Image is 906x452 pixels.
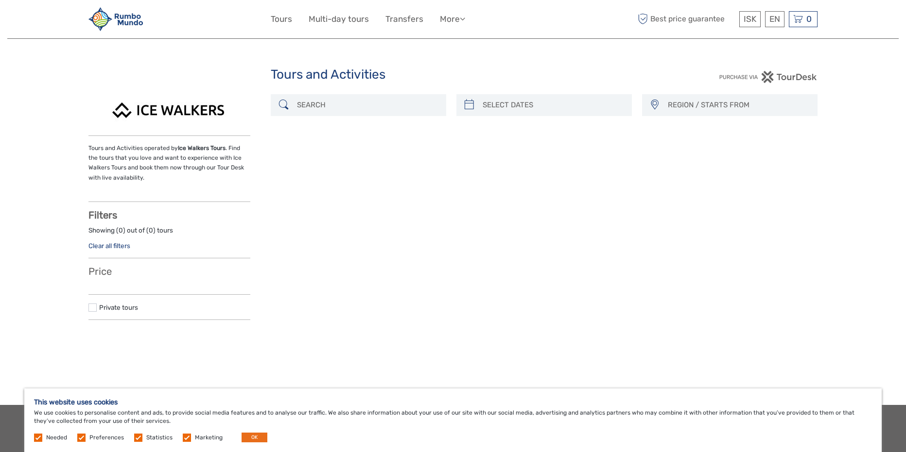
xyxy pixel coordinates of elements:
[635,11,737,27] span: Best price guarantee
[99,303,138,311] a: Private tours
[178,145,226,151] strong: Ice Walkers Tours
[242,433,267,442] button: OK
[271,67,635,83] h1: Tours and Activities
[293,97,441,114] input: SEARCH
[89,434,124,442] label: Preferences
[88,242,130,250] a: Clear all filters
[88,266,250,277] h3: Price
[34,398,872,406] h5: This website uses cookies
[112,15,123,27] button: Open LiveChat chat widget
[103,94,236,128] img: 38141-1_logo_thumbnail.jpg
[663,97,813,113] button: REGION / STARTS FROM
[119,226,123,235] label: 0
[146,434,173,442] label: Statistics
[440,12,465,26] a: More
[24,388,882,452] div: We use cookies to personalise content and ads, to provide social media features and to analyse ou...
[46,434,67,442] label: Needed
[765,11,784,27] div: EN
[149,226,153,235] label: 0
[14,17,110,25] p: We're away right now. Please check back later!
[88,143,250,183] p: Tours and Activities operated by . Find the tours that you love and want to experience with Ice W...
[309,12,369,26] a: Multi-day tours
[88,7,143,31] img: 1892-3cdabdab-562f-44e9-842e-737c4ae7dc0a_logo_small.jpg
[195,434,223,442] label: Marketing
[88,209,117,221] strong: Filters
[805,14,813,24] span: 0
[385,12,423,26] a: Transfers
[719,71,818,83] img: PurchaseViaTourDesk.png
[271,12,292,26] a: Tours
[744,14,756,24] span: ISK
[479,97,627,114] input: SELECT DATES
[88,226,250,241] div: Showing ( ) out of ( ) tours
